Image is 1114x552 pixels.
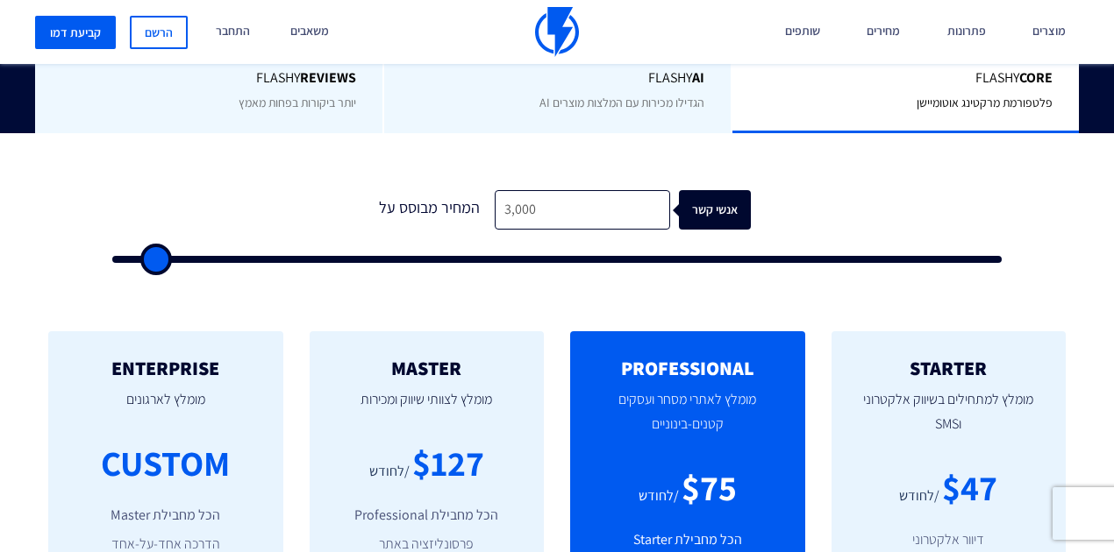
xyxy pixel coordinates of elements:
span: Flashy [61,68,356,88]
li: הכל מחבילת Professional [336,506,518,526]
b: Core [1019,68,1053,87]
div: $127 [412,438,484,488]
p: מומלץ למתחילים בשיווק אלקטרוני וSMS [858,379,1040,463]
div: CUSTOM [101,438,230,488]
h2: MASTER [336,357,518,379]
li: דיוור אלקטרוני [858,530,1040,550]
div: $75 [682,463,737,513]
div: /לחודש [899,486,939,506]
p: מומלץ לארגונים [75,379,257,438]
span: Flashy [759,68,1053,88]
a: קביעת דמו [35,16,116,49]
div: המחיר מבוסס על [363,190,495,230]
b: REVIEWS [300,68,356,87]
span: יותר ביקורות בפחות מאמץ [239,95,356,110]
div: /לחודש [369,462,410,482]
p: מומלץ לאתרי מסחר ועסקים קטנים-בינוניים [596,379,779,463]
a: הרשם [130,16,188,49]
span: הגדילו מכירות עם המלצות מוצרים AI [539,95,704,110]
div: $47 [942,463,997,513]
h2: ENTERPRISE [75,357,257,379]
div: /לחודש [639,486,679,506]
div: אנשי קשר [688,190,760,230]
h2: STARTER [858,357,1040,379]
b: AI [692,68,704,87]
span: Flashy [411,68,704,88]
li: הכל מחבילת Starter [596,530,779,550]
p: מומלץ לצוותי שיווק ומכירות [336,379,518,438]
h2: PROFESSIONAL [596,357,779,379]
li: הכל מחבילת Master [75,506,257,526]
span: פלטפורמת מרקטינג אוטומיישן [917,95,1053,110]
